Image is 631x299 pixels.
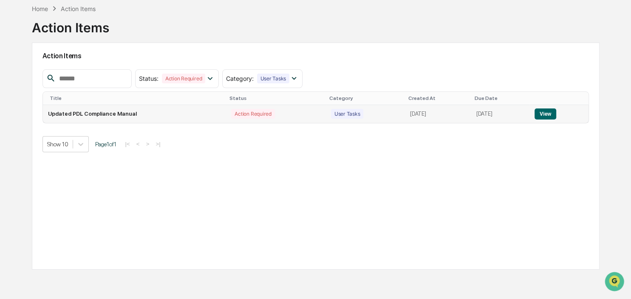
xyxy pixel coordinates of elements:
[8,65,24,80] img: 1746055101610-c473b297-6a78-478c-a979-82029cc54cd1
[123,140,133,148] button: |<
[43,105,226,123] td: Updated PDL Compliance Manual
[144,140,152,148] button: >
[144,68,155,78] button: Start new chat
[8,124,15,131] div: 🔎
[139,75,158,82] span: Status :
[5,120,57,135] a: 🔎Data Lookup
[226,75,254,82] span: Category :
[85,144,103,151] span: Pylon
[257,74,290,83] div: User Tasks
[62,108,68,115] div: 🗄️
[331,109,364,119] div: User Tasks
[5,104,58,119] a: 🖐️Preclearance
[58,104,109,119] a: 🗄️Attestations
[229,95,322,101] div: Status
[408,95,468,101] div: Created At
[95,141,116,148] span: Page 1 of 1
[535,111,556,117] a: View
[32,5,48,12] div: Home
[17,107,55,116] span: Preclearance
[134,140,142,148] button: <
[60,144,103,151] a: Powered byPylon
[29,74,108,80] div: We're available if you need us!
[475,95,526,101] div: Due Date
[50,95,223,101] div: Title
[329,95,402,101] div: Category
[32,13,109,35] div: Action Items
[61,5,96,12] div: Action Items
[8,108,15,115] div: 🖐️
[29,65,139,74] div: Start new chat
[17,123,54,132] span: Data Lookup
[42,52,589,60] h2: Action Items
[471,105,529,123] td: [DATE]
[604,271,627,294] iframe: Open customer support
[162,74,205,83] div: Action Required
[70,107,105,116] span: Attestations
[535,108,556,120] button: View
[405,105,471,123] td: [DATE]
[231,109,274,119] div: Action Required
[153,140,163,148] button: >|
[8,18,155,31] p: How can we help?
